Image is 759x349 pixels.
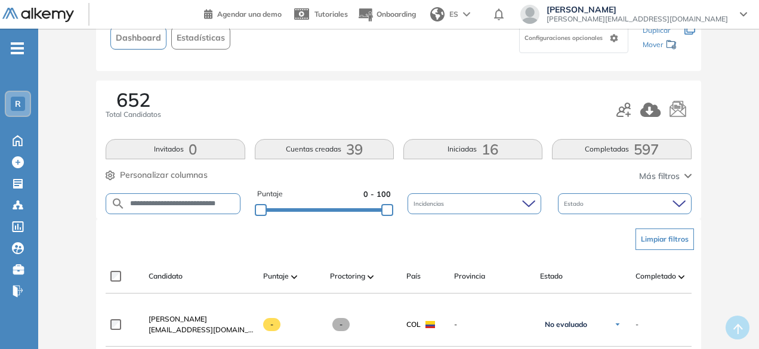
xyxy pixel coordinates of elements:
div: Configuraciones opcionales [519,23,628,53]
button: Completadas597 [552,139,691,159]
span: - [454,319,530,330]
button: Iniciadas16 [403,139,542,159]
span: Estado [564,199,586,208]
span: Puntaje [263,271,289,282]
span: [PERSON_NAME][EMAIL_ADDRESS][DOMAIN_NAME] [547,14,728,24]
a: Agendar una demo [204,6,282,20]
span: R [15,99,21,109]
img: SEARCH_ALT [111,196,125,211]
span: - [263,318,280,331]
button: Invitados0 [106,139,245,159]
span: Completado [635,271,676,282]
span: 652 [116,90,150,109]
img: Logo [2,8,74,23]
span: - [332,318,350,331]
span: Onboarding [377,10,416,18]
img: Ícono de flecha [614,321,621,328]
span: No evaluado [545,320,587,329]
button: Cuentas creadas39 [255,139,394,159]
button: Estadísticas [171,26,230,50]
div: Incidencias [408,193,541,214]
span: [PERSON_NAME] [547,5,728,14]
span: Puntaje [257,189,283,200]
span: Personalizar columnas [120,169,208,181]
span: Proctoring [330,271,365,282]
span: - [635,319,638,330]
span: Agendar una demo [217,10,282,18]
img: [missing "en.ARROW_ALT" translation] [291,275,297,279]
i: - [11,47,24,50]
span: Dashboard [116,32,161,44]
span: Configuraciones opcionales [524,33,605,42]
span: Incidencias [414,199,446,208]
span: Duplicar [643,26,670,35]
button: Limpiar filtros [635,228,694,250]
span: Más filtros [639,170,680,183]
button: Onboarding [357,2,416,27]
img: COL [425,321,435,328]
img: world [430,7,445,21]
button: Más filtros [639,170,692,183]
span: 0 - 100 [363,189,391,200]
div: Estado [558,193,692,214]
span: Total Candidatos [106,109,161,120]
span: País [406,271,421,282]
button: Personalizar columnas [106,169,208,181]
span: [EMAIL_ADDRESS][DOMAIN_NAME] [149,325,254,335]
img: [missing "en.ARROW_ALT" translation] [678,275,684,279]
div: Mover [643,35,677,57]
span: Estadísticas [177,32,225,44]
span: Candidato [149,271,183,282]
span: ES [449,9,458,20]
button: Dashboard [110,26,166,50]
a: [PERSON_NAME] [149,314,254,325]
span: Tutoriales [314,10,348,18]
span: COL [406,319,421,330]
span: Estado [540,271,563,282]
img: [missing "en.ARROW_ALT" translation] [368,275,374,279]
span: [PERSON_NAME] [149,314,207,323]
span: Provincia [454,271,485,282]
img: arrow [463,12,470,17]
